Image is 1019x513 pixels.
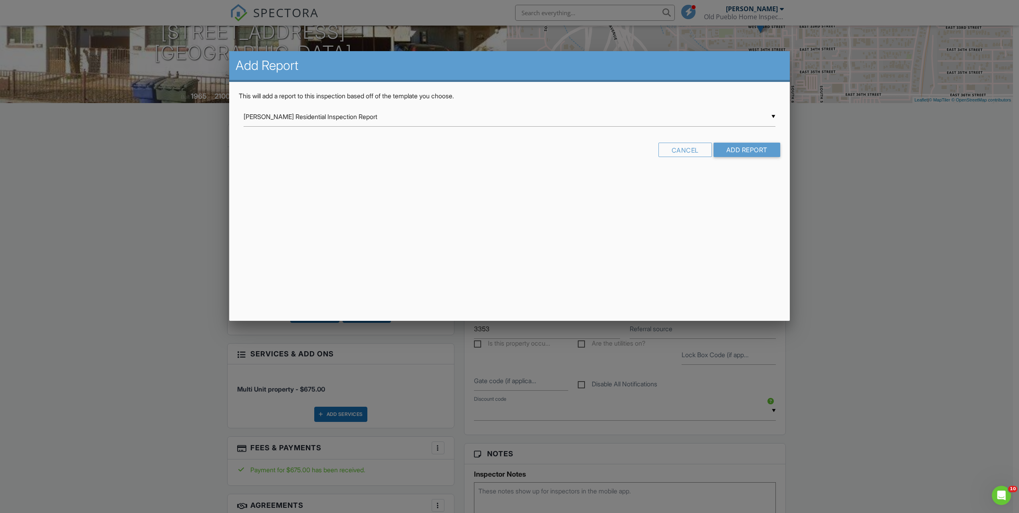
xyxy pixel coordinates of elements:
span: 10 [1008,486,1017,492]
h2: Add Report [236,58,783,74]
div: Cancel [658,143,712,157]
p: This will add a report to this inspection based off of the template you choose. [239,91,780,100]
input: Add Report [714,143,780,157]
iframe: Intercom live chat [992,486,1011,505]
